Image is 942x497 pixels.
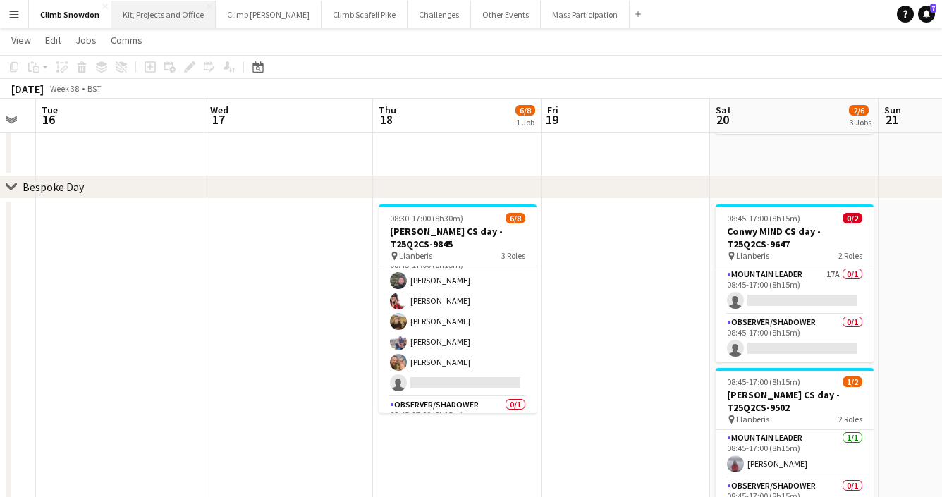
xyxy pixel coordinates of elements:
[408,1,471,28] button: Challenges
[716,204,874,362] app-job-card: 08:45-17:00 (8h15m)0/2Conwy MIND CS day - T25Q2CS-9647 Llanberis2 RolesMountain Leader17A0/108:45...
[70,31,102,49] a: Jobs
[736,414,769,424] span: Llanberis
[210,104,228,116] span: Wed
[87,83,102,94] div: BST
[884,104,901,116] span: Sun
[541,1,630,28] button: Mass Participation
[716,430,874,478] app-card-role: Mountain Leader1/108:45-17:00 (8h15m)[PERSON_NAME]
[379,247,537,397] app-card-role: Mountain Leader14A5/608:45-17:00 (8h15m)[PERSON_NAME][PERSON_NAME][PERSON_NAME][PERSON_NAME][PERS...
[882,111,901,128] span: 21
[216,1,322,28] button: Climb [PERSON_NAME]
[716,314,874,362] app-card-role: Observer/Shadower0/108:45-17:00 (8h15m)
[515,105,535,116] span: 6/8
[322,1,408,28] button: Climb Scafell Pike
[29,1,111,28] button: Climb Snowdon
[105,31,148,49] a: Comms
[838,250,862,261] span: 2 Roles
[727,376,800,387] span: 08:45-17:00 (8h15m)
[714,111,731,128] span: 20
[379,397,537,445] app-card-role: Observer/Shadower0/108:45-17:00 (8h15m)
[399,250,432,261] span: Llanberis
[843,213,862,223] span: 0/2
[547,104,558,116] span: Fri
[39,31,67,49] a: Edit
[545,111,558,128] span: 19
[111,34,142,47] span: Comms
[850,117,871,128] div: 3 Jobs
[6,31,37,49] a: View
[506,213,525,223] span: 6/8
[501,250,525,261] span: 3 Roles
[208,111,228,128] span: 17
[716,104,731,116] span: Sat
[716,266,874,314] app-card-role: Mountain Leader17A0/108:45-17:00 (8h15m)
[716,388,874,414] h3: [PERSON_NAME] CS day - T25Q2CS-9502
[930,4,936,13] span: 7
[47,83,82,94] span: Week 38
[716,225,874,250] h3: Conwy MIND CS day - T25Q2CS-9647
[379,225,537,250] h3: [PERSON_NAME] CS day - T25Q2CS-9845
[736,250,769,261] span: Llanberis
[843,376,862,387] span: 1/2
[23,180,84,194] div: Bespoke Day
[838,414,862,424] span: 2 Roles
[45,34,61,47] span: Edit
[42,104,58,116] span: Tue
[727,213,800,223] span: 08:45-17:00 (8h15m)
[471,1,541,28] button: Other Events
[379,104,396,116] span: Thu
[111,1,216,28] button: Kit, Projects and Office
[377,111,396,128] span: 18
[379,204,537,413] app-job-card: 08:30-17:00 (8h30m)6/8[PERSON_NAME] CS day - T25Q2CS-9845 Llanberis3 RolesEvent Team Coordinator1...
[516,117,534,128] div: 1 Job
[75,34,97,47] span: Jobs
[849,105,869,116] span: 2/6
[11,82,44,96] div: [DATE]
[39,111,58,128] span: 16
[11,34,31,47] span: View
[918,6,935,23] a: 7
[390,213,463,223] span: 08:30-17:00 (8h30m)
